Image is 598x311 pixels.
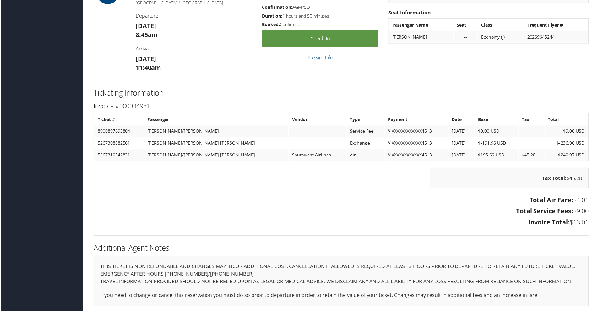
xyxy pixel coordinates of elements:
[262,21,378,28] h5: Confirmed
[385,126,448,137] td: VIXXXXXXXXXXXX4513
[476,150,519,161] td: $195.69 USD
[93,257,590,307] div: THIS TICKET IS NON REFUNDABLE AND CHANGES MAY INCUR ADDITIONAL COST. CANCELLATION IF ALLOWED IS R...
[93,102,590,111] h3: Invoice #000034981
[135,45,252,52] h4: Arrival
[479,19,524,31] th: Class
[93,244,590,254] h2: Additional Agent Notes
[347,150,384,161] td: Air
[449,126,475,137] td: [DATE]
[347,138,384,149] td: Exchange
[262,4,292,10] strong: Confirmation:
[144,138,288,149] td: [PERSON_NAME]/[PERSON_NAME] [PERSON_NAME]
[525,19,589,31] th: Frequent Flyer #
[545,114,589,125] th: Total
[430,168,590,189] div: $45.28
[262,30,378,47] a: Check-in
[389,19,454,31] th: Passenger Name
[307,55,333,61] a: Baggage Info
[476,114,519,125] th: Base
[517,208,574,216] strong: Total Service Fees:
[449,114,475,125] th: Date
[262,4,378,10] h5: AGMY5O
[385,138,448,149] td: VIXXXXXXXXXXXX4513
[449,138,475,149] td: [DATE]
[385,150,448,161] td: VIXXXXXXXXXXXX4513
[389,31,454,43] td: [PERSON_NAME]
[144,150,288,161] td: [PERSON_NAME]/[PERSON_NAME] [PERSON_NAME]
[93,208,590,216] h3: $9.00
[479,31,524,43] td: Economy (J)
[457,34,475,40] div: --
[93,196,590,205] h3: $4.01
[545,150,589,161] td: $240.97 USD
[94,114,143,125] th: Ticket #
[519,150,545,161] td: $45.28
[530,196,574,205] strong: Total Air Fare:
[529,219,571,227] strong: Invoice Total:
[289,114,346,125] th: Vendor
[93,219,590,228] h3: $13.01
[262,13,378,19] h5: 1 hours and 55 minutes
[94,126,143,137] td: 8900897693804
[99,278,583,287] p: TRAVEL INFORMATION PROVIDED SHOULD NOT BE RELIED UPON AS LEGAL OR MEDICAL ADVICE. WE DISCLAIM ANY...
[135,12,252,19] h4: Departure
[262,21,280,27] strong: Booked:
[347,126,384,137] td: Service Fee
[94,138,143,149] td: 5267308882561
[135,22,155,30] strong: [DATE]
[476,126,519,137] td: $9.00 USD
[135,64,160,72] strong: 11:40am
[476,138,519,149] td: $-191.96 USD
[388,9,431,16] strong: Seat Information
[519,114,545,125] th: Tax
[525,31,589,43] td: 20269645244
[545,138,589,149] td: $-236.96 USD
[262,13,282,19] strong: Duration:
[449,150,475,161] td: [DATE]
[545,126,589,137] td: $9.00 USD
[99,293,583,301] p: If you need to change or cancel this reservation you must do so prior to departure in order to re...
[347,114,384,125] th: Type
[135,55,155,63] strong: [DATE]
[454,19,478,31] th: Seat
[94,150,143,161] td: 5267310542821
[135,30,157,39] strong: 8:45am
[93,88,590,98] h2: Ticketing Information
[385,114,448,125] th: Payment
[144,114,288,125] th: Passenger
[543,175,568,182] strong: Tax Total:
[144,126,288,137] td: [PERSON_NAME]/[PERSON_NAME]
[289,150,346,161] td: Southwest Airlines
